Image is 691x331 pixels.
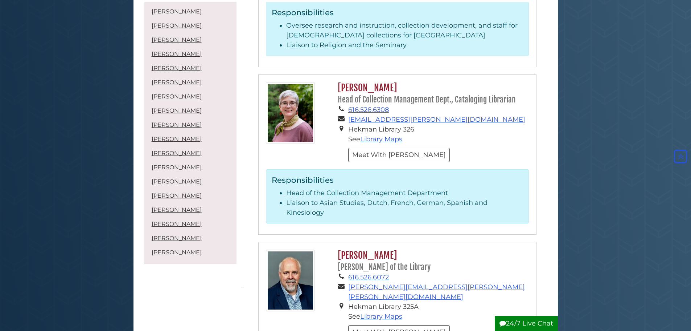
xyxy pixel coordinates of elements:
[348,106,389,114] a: 616.526.6308
[272,175,523,185] h3: Responsibilities
[348,302,529,312] li: Hekman Library 325A
[348,116,525,124] a: [EMAIL_ADDRESS][PERSON_NAME][DOMAIN_NAME]
[286,21,523,40] li: Oversee research and instruction, collection development, and staff for [DEMOGRAPHIC_DATA] collec...
[286,188,523,198] li: Head of the Collection Management Department
[360,135,402,143] a: Library Maps
[152,136,202,142] a: [PERSON_NAME]
[334,82,528,105] h2: [PERSON_NAME]
[152,79,202,86] a: [PERSON_NAME]
[152,249,202,256] a: [PERSON_NAME]
[152,221,202,227] a: [PERSON_NAME]
[152,107,202,114] a: [PERSON_NAME]
[286,40,523,50] li: Liaison to Religion and the Seminary
[152,22,202,29] a: [PERSON_NAME]
[360,312,402,320] a: Library Maps
[334,250,528,273] h2: [PERSON_NAME]
[152,36,202,43] a: [PERSON_NAME]
[152,192,202,199] a: [PERSON_NAME]
[348,312,529,322] li: See
[348,148,450,162] button: Meet With [PERSON_NAME]
[495,316,558,331] button: 24/7 Live Chat
[266,82,315,144] img: Francene-Lewis_125x160.jpg
[672,152,689,160] a: Back to Top
[152,8,202,15] a: [PERSON_NAME]
[152,235,202,242] a: [PERSON_NAME]
[152,206,202,213] a: [PERSON_NAME]
[338,262,431,272] small: [PERSON_NAME] of the Library
[286,198,523,218] li: Liaison to Asian Studies, Dutch, French, German, Spanish and Kinesiology
[152,93,202,100] a: [PERSON_NAME]
[272,8,523,17] h3: Responsibilities
[152,65,202,72] a: [PERSON_NAME]
[152,178,202,185] a: [PERSON_NAME]
[152,164,202,171] a: [PERSON_NAME]
[152,150,202,157] a: [PERSON_NAME]
[266,250,315,311] img: David_Malone_125x160.jpg
[152,51,202,57] a: [PERSON_NAME]
[348,273,389,281] a: 616.526.6072
[152,121,202,128] a: [PERSON_NAME]
[348,283,525,301] a: [PERSON_NAME][EMAIL_ADDRESS][PERSON_NAME][PERSON_NAME][DOMAIN_NAME]
[348,125,529,144] li: Hekman Library 326 See
[338,95,516,104] small: Head of Collection Management Dept., Cataloging Librarian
